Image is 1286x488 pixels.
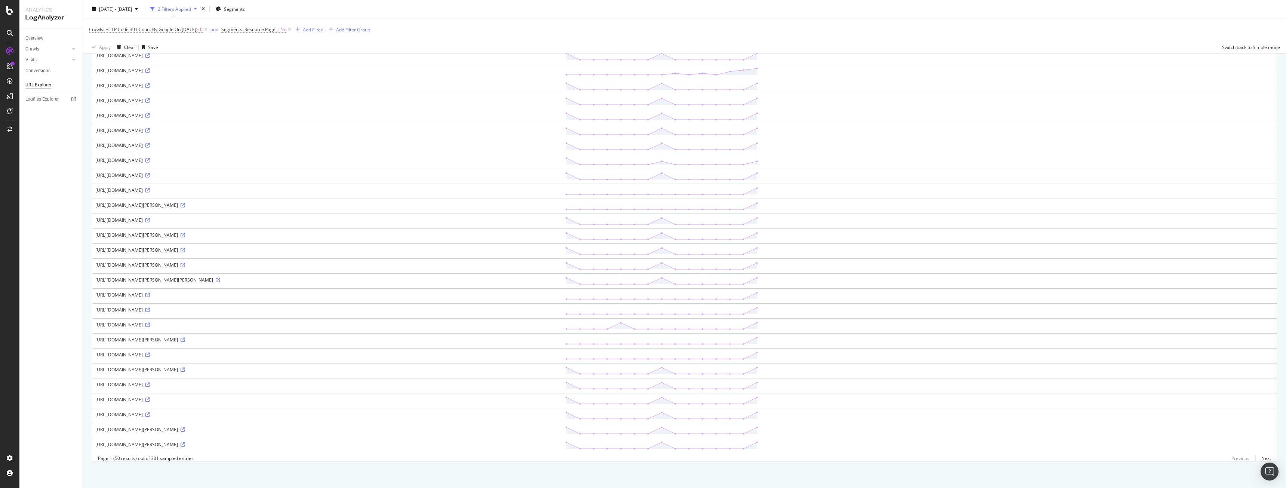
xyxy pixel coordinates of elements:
div: LogAnalyzer [25,13,77,22]
div: [URL][DOMAIN_NAME] [95,292,559,298]
div: [URL][DOMAIN_NAME] [95,187,559,193]
div: [URL][DOMAIN_NAME][PERSON_NAME] [95,202,559,208]
div: 2 Filters Applied [158,6,191,12]
span: Crawls: HTTP Code 301 Count By Google [89,26,173,33]
div: [URL][DOMAIN_NAME][PERSON_NAME] [95,366,559,373]
div: Page 1 (50 results) out of 301 sampled entries [98,455,194,461]
a: Visits [25,56,70,64]
span: 0 [200,24,203,35]
div: [URL][DOMAIN_NAME] [95,352,559,358]
div: Overview [25,34,43,42]
span: No [280,24,286,35]
div: Open Intercom Messenger [1261,463,1279,481]
div: [URL][DOMAIN_NAME] [95,411,559,418]
a: Next [1255,453,1271,464]
div: Crawls [25,45,39,53]
span: [DATE] - [DATE] [99,6,132,12]
div: [URL][DOMAIN_NAME] [95,322,559,328]
a: Crawls [25,45,70,53]
div: [URL][DOMAIN_NAME] [95,82,559,89]
div: [URL][DOMAIN_NAME] [95,52,559,59]
button: Segments [213,3,248,15]
div: times [200,5,206,13]
div: [URL][DOMAIN_NAME] [95,127,559,133]
div: [URL][DOMAIN_NAME][PERSON_NAME] [95,232,559,238]
div: [URL][DOMAIN_NAME] [95,142,559,148]
div: Switch back to Simple mode [1222,44,1280,50]
span: = [277,26,279,33]
div: Analytics [25,6,77,13]
button: Save [139,41,158,53]
div: Apply [99,44,111,50]
div: [URL][DOMAIN_NAME][PERSON_NAME] [95,262,559,268]
a: URL Explorer [25,81,77,89]
div: [URL][DOMAIN_NAME][PERSON_NAME][PERSON_NAME] [95,277,559,283]
div: [URL][DOMAIN_NAME] [95,307,559,313]
div: [URL][DOMAIN_NAME] [95,396,559,403]
a: Logfiles Explorer [25,95,77,103]
div: [URL][DOMAIN_NAME][PERSON_NAME] [95,426,559,433]
div: [URL][DOMAIN_NAME][PERSON_NAME] [95,337,559,343]
span: > [196,26,199,33]
div: URL Explorer [25,81,51,89]
button: and [210,26,218,33]
button: Switch back to Simple mode [1219,41,1280,53]
div: [URL][DOMAIN_NAME] [95,112,559,119]
div: [URL][DOMAIN_NAME] [95,97,559,104]
div: [URL][DOMAIN_NAME] [95,172,559,178]
div: [URL][DOMAIN_NAME][PERSON_NAME] [95,441,559,448]
div: Conversions [25,67,50,75]
button: Add Filter Group [326,25,370,34]
div: [URL][DOMAIN_NAME] [95,381,559,388]
div: Visits [25,56,37,64]
div: [URL][DOMAIN_NAME][PERSON_NAME] [95,247,559,253]
button: 2 Filters Applied [147,3,200,15]
button: Apply [89,41,111,53]
div: [URL][DOMAIN_NAME] [95,217,559,223]
span: Segments [224,6,245,12]
button: [DATE] - [DATE] [89,3,141,15]
span: Segments: Resource Page [221,26,276,33]
div: Save [148,44,158,50]
div: [URL][DOMAIN_NAME] [95,157,559,163]
div: Logfiles Explorer [25,95,59,103]
div: Add Filter Group [336,26,370,33]
div: Add Filter [303,26,323,33]
a: Overview [25,34,77,42]
button: Clear [114,41,135,53]
a: Conversions [25,67,77,75]
div: [URL][DOMAIN_NAME] [95,67,559,74]
div: Clear [124,44,135,50]
span: On [DATE] [175,26,196,33]
button: Add Filter [293,25,323,34]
